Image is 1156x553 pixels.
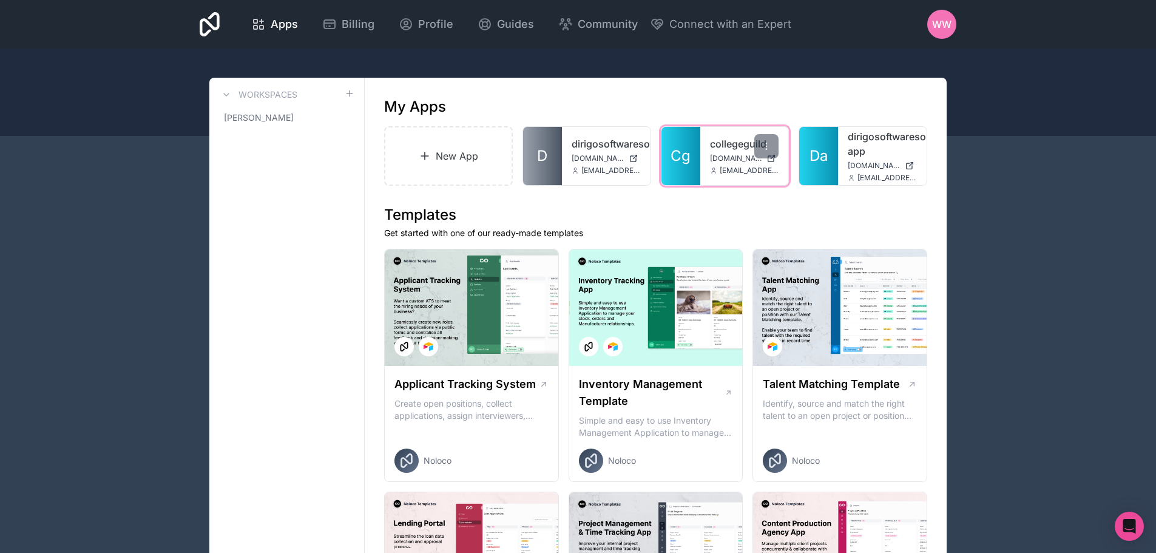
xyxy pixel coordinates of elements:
span: Connect with an Expert [669,16,791,33]
span: Billing [342,16,374,33]
h1: Templates [384,205,927,225]
span: Cg [671,146,691,166]
span: [EMAIL_ADDRESS][DOMAIN_NAME] [857,173,917,183]
h3: Workspaces [238,89,297,101]
a: dirigosoftwaresolutions [572,137,641,151]
p: Get started with one of our ready-made templates [384,227,927,239]
img: Airtable Logo [424,342,433,351]
a: [DOMAIN_NAME] [848,161,917,171]
span: D [537,146,547,166]
span: [DOMAIN_NAME] [848,161,900,171]
span: Apps [271,16,298,33]
span: Da [810,146,828,166]
h1: My Apps [384,97,446,117]
span: [DOMAIN_NAME] [710,154,762,163]
span: Community [578,16,638,33]
img: Airtable Logo [768,342,777,351]
a: Da [799,127,838,185]
span: Noloco [424,455,451,467]
a: Workspaces [219,87,297,102]
p: Simple and easy to use Inventory Management Application to manage your stock, orders and Manufact... [579,415,733,439]
a: Apps [242,11,308,38]
a: collegeguild [710,137,779,151]
button: Connect with an Expert [650,16,791,33]
span: WW [932,17,952,32]
span: [EMAIL_ADDRESS][DOMAIN_NAME] [581,166,641,175]
h1: Applicant Tracking System [394,376,536,393]
a: New App [384,126,513,186]
a: dirigosoftwaresolutions-app [848,129,917,158]
span: Guides [497,16,534,33]
a: Community [549,11,647,38]
span: Noloco [792,455,820,467]
span: Profile [418,16,453,33]
a: [DOMAIN_NAME] [710,154,779,163]
span: Noloco [608,455,636,467]
a: Profile [389,11,463,38]
h1: Inventory Management Template [579,376,725,410]
a: [DOMAIN_NAME] [572,154,641,163]
p: Create open positions, collect applications, assign interviewers, centralise candidate feedback a... [394,398,549,422]
div: Open Intercom Messenger [1115,512,1144,541]
a: D [523,127,562,185]
a: Cg [661,127,700,185]
p: Identify, source and match the right talent to an open project or position with our Talent Matchi... [763,398,917,422]
a: [PERSON_NAME] [219,107,354,129]
h1: Talent Matching Template [763,376,900,393]
a: Guides [468,11,544,38]
img: Airtable Logo [608,342,618,351]
span: [EMAIL_ADDRESS][DOMAIN_NAME] [720,166,779,175]
span: [DOMAIN_NAME] [572,154,624,163]
a: Billing [313,11,384,38]
span: [PERSON_NAME] [224,112,294,124]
